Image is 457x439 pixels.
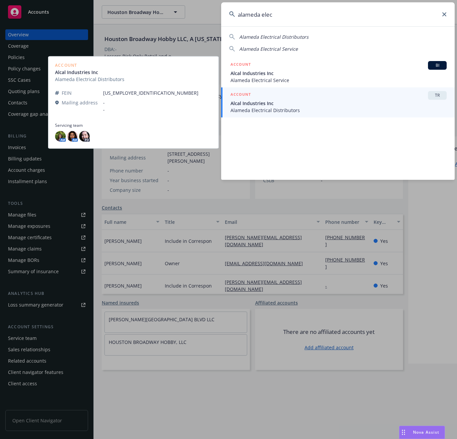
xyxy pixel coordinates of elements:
span: Alameda Electrical Service [231,77,447,84]
input: Search... [221,2,455,26]
h5: ACCOUNT [231,61,251,69]
span: BI [431,62,444,68]
div: Drag to move [399,426,408,439]
a: ACCOUNTTRAlcal Industries IncAlameda Electrical Distributors [221,87,455,117]
span: Alcal Industries Inc [231,100,447,107]
span: TR [431,92,444,98]
span: Alcal Industries Inc [231,70,447,77]
span: Nova Assist [413,429,439,435]
span: Alameda Electrical Service [239,46,298,52]
span: Alameda Electrical Distributors [231,107,447,114]
span: Alameda Electrical Distributors [239,34,309,40]
button: Nova Assist [399,426,445,439]
a: ACCOUNTBIAlcal Industries IncAlameda Electrical Service [221,57,455,87]
h5: ACCOUNT [231,91,251,99]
